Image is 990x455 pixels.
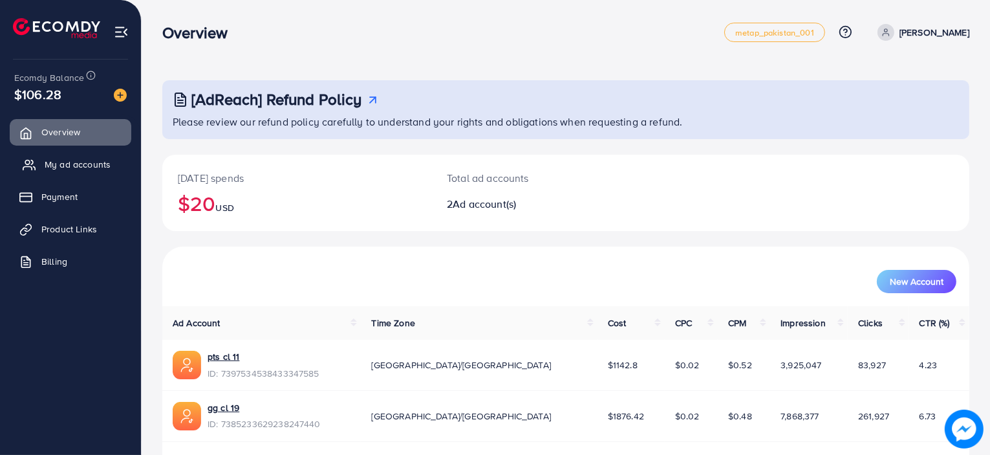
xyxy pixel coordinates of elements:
[208,350,319,363] a: pts cl 11
[675,316,692,329] span: CPC
[735,28,814,37] span: metap_pakistan_001
[920,316,950,329] span: CTR (%)
[45,158,111,171] span: My ad accounts
[173,114,962,129] p: Please review our refund policy carefully to understand your rights and obligations when requesti...
[178,170,416,186] p: [DATE] spends
[890,277,943,286] span: New Account
[608,316,627,329] span: Cost
[371,316,414,329] span: Time Zone
[899,25,969,40] p: [PERSON_NAME]
[10,119,131,145] a: Overview
[208,401,321,414] a: gg cl 19
[215,201,233,214] span: USD
[13,18,100,38] img: logo
[10,151,131,177] a: My ad accounts
[945,410,984,449] img: image
[41,255,67,268] span: Billing
[371,359,551,372] span: [GEOGRAPHIC_DATA]/[GEOGRAPHIC_DATA]
[10,216,131,242] a: Product Links
[14,71,84,84] span: Ecomdy Balance
[447,170,618,186] p: Total ad accounts
[371,410,551,423] span: [GEOGRAPHIC_DATA]/[GEOGRAPHIC_DATA]
[858,316,883,329] span: Clicks
[41,126,80,139] span: Overview
[162,23,238,42] h3: Overview
[447,198,618,210] h2: 2
[724,23,825,42] a: metap_pakistan_001
[858,410,889,423] span: 261,927
[675,410,700,423] span: $0.02
[780,359,821,372] span: 3,925,047
[208,417,321,430] span: ID: 7385233629238247440
[453,197,516,211] span: Ad account(s)
[173,402,201,430] img: ic-ads-acc.e4c84228.svg
[178,191,416,216] h2: $20
[173,351,201,379] img: ic-ads-acc.e4c84228.svg
[872,24,969,41] a: [PERSON_NAME]
[728,359,752,372] span: $0.52
[10,184,131,210] a: Payment
[675,359,700,372] span: $0.02
[780,410,819,423] span: 7,868,377
[114,89,127,102] img: image
[41,190,78,203] span: Payment
[728,316,746,329] span: CPM
[858,359,886,372] span: 83,927
[14,85,61,104] span: $106.28
[173,316,221,329] span: Ad Account
[608,410,644,423] span: $1876.42
[728,410,752,423] span: $0.48
[191,90,362,109] h3: [AdReach] Refund Policy
[41,223,97,236] span: Product Links
[208,367,319,380] span: ID: 7397534538433347585
[608,359,638,372] span: $1142.8
[877,270,956,293] button: New Account
[920,410,936,423] span: 6.73
[780,316,826,329] span: Impression
[114,25,129,39] img: menu
[10,249,131,274] a: Billing
[920,359,938,372] span: 4.23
